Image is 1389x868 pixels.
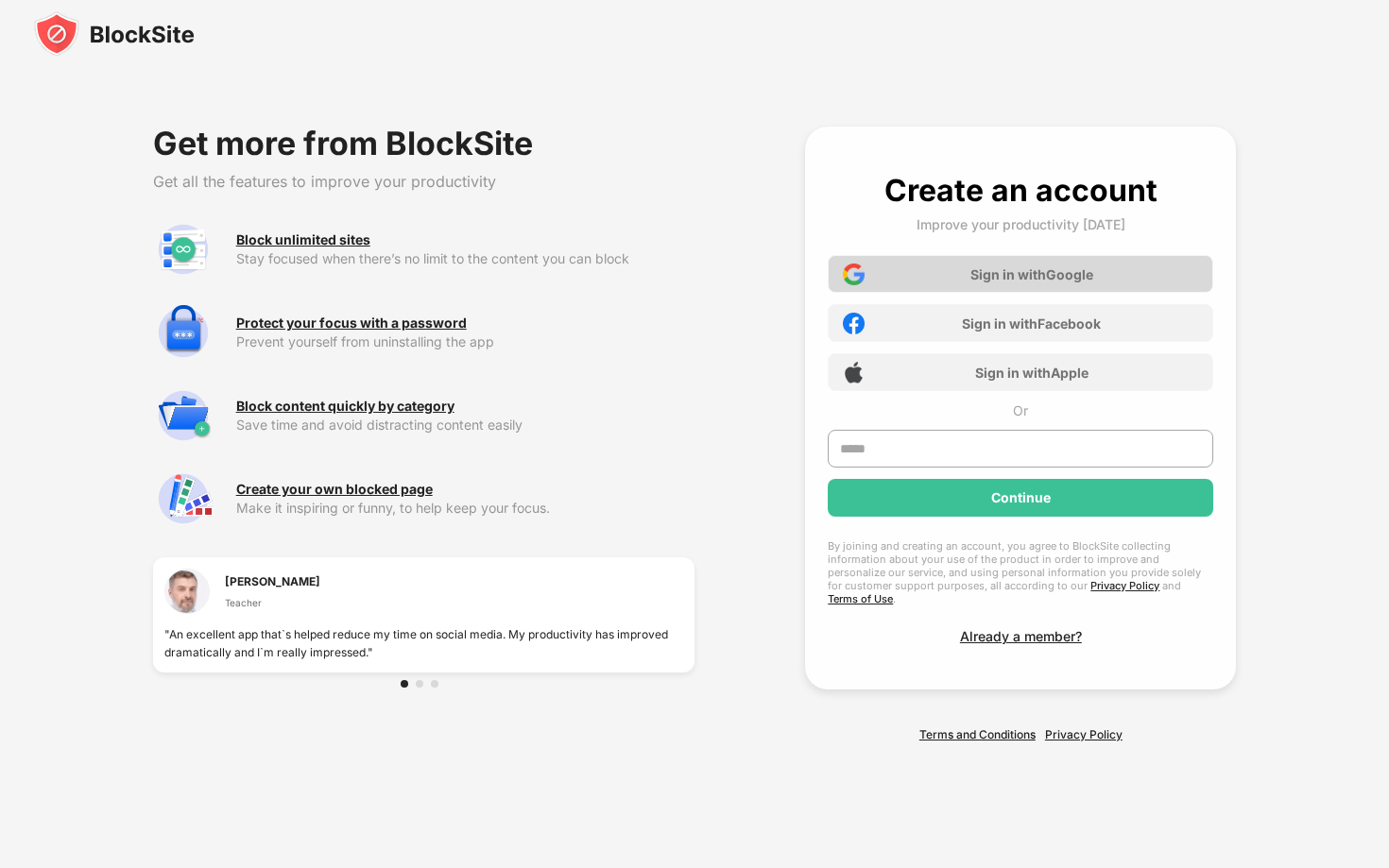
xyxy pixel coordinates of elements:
div: Get all the features to improve your productivity [153,172,694,191]
div: Sign in with Apple [975,365,1089,381]
img: google-icon.png [843,264,865,285]
div: Save time and avoid distracting content easily [236,417,694,433]
div: Create an account [884,172,1157,209]
div: Improve your productivity [DATE] [917,216,1125,232]
a: Terms of Use [828,592,893,605]
div: Create your own blocked page [236,482,433,497]
div: Prevent yourself from uninstalling the app [236,334,694,349]
img: premium-unlimited-blocklist.svg [153,219,214,280]
div: Teacher [225,595,320,610]
div: Continue [991,490,1051,505]
a: Privacy Policy [1045,727,1123,741]
div: Sign in with Facebook [962,315,1101,332]
div: Block content quickly by category [236,399,454,414]
div: "An excellent app that`s helped reduce my time on social media. My productivity has improved dram... [164,625,683,661]
img: blocksite-icon-black.svg [34,11,195,57]
img: premium-customize-block-page.svg [153,468,214,529]
div: [PERSON_NAME] [225,572,320,590]
img: facebook-icon.png [843,313,865,334]
img: premium-category.svg [153,385,214,446]
img: testimonial-1.jpg [164,569,210,614]
div: Block unlimited sites [236,232,370,247]
img: premium-password-protection.svg [153,302,214,363]
div: Sign in with Google [970,266,1093,282]
a: Terms and Conditions [919,727,1036,741]
div: Already a member? [960,628,1082,644]
div: Stay focused when there’s no limit to the content you can block [236,251,694,266]
a: Privacy Policy [1090,579,1159,592]
div: Protect your focus with a password [236,315,467,331]
div: Get more from BlockSite [153,127,694,161]
div: By joining and creating an account, you agree to BlockSite collecting information about your use ... [828,539,1213,605]
div: Or [1013,402,1028,418]
div: Make it inspiring or funny, to help keep your focus. [236,501,694,516]
img: apple-icon.png [843,362,865,383]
